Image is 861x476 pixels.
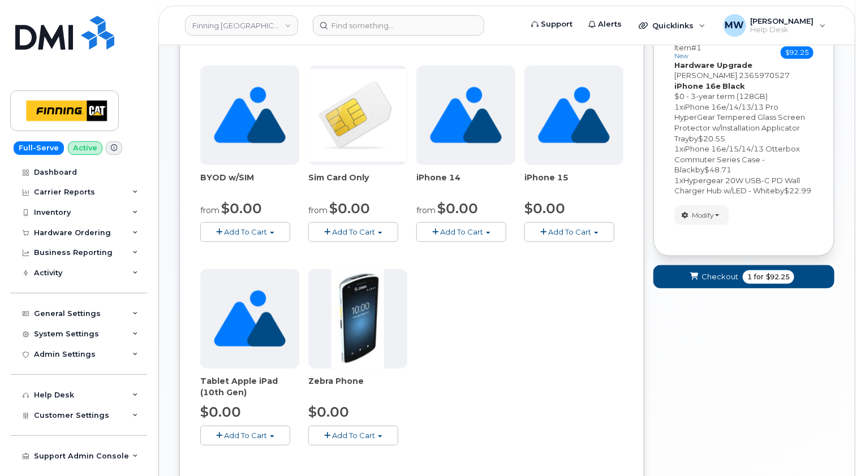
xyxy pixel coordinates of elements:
[674,60,752,70] strong: Hardware Upgrade
[313,15,484,36] input: Find something...
[200,172,299,194] div: BYOD w/SIM
[430,66,502,165] img: no_image_found-2caef05468ed5679b831cfe6fc140e25e0c280774317ffc20a367ab7fd17291e.png
[674,205,729,225] button: Modify
[308,404,349,420] span: $0.00
[524,222,614,242] button: Add To Cart
[598,19,622,30] span: Alerts
[674,81,721,90] strong: iPhone 16e
[674,91,813,102] div: $0 - 3-year term (128GB)
[692,210,714,220] span: Modify
[332,431,375,440] span: Add To Cart
[200,205,219,215] small: from
[440,227,483,236] span: Add To Cart
[308,222,398,242] button: Add To Cart
[416,172,515,194] div: iPhone 14
[747,272,752,282] span: 1
[781,46,813,59] span: $92.25
[674,102,805,143] span: iPhone 16e/14/13/13 Pro HyperGear Tempered Glass Screen Protector w/Installation Applicator Tray
[752,272,766,282] span: for
[541,19,572,30] span: Support
[766,272,790,282] span: $92.25
[332,269,384,369] img: Screenshot_2023-11-28_140213.png
[200,404,241,420] span: $0.00
[185,15,298,36] a: Finning Canada
[653,265,834,288] button: Checkout 1 for $92.25
[224,431,267,440] span: Add To Cart
[214,269,286,369] img: no_image_found-2caef05468ed5679b831cfe6fc140e25e0c280774317ffc20a367ab7fd17291e.png
[674,144,813,175] div: x by
[784,186,811,195] span: $22.99
[538,66,610,165] img: no_image_found-2caef05468ed5679b831cfe6fc140e25e0c280774317ffc20a367ab7fd17291e.png
[214,66,286,165] img: no_image_found-2caef05468ed5679b831cfe6fc140e25e0c280774317ffc20a367ab7fd17291e.png
[580,13,630,36] a: Alerts
[437,200,478,217] span: $0.00
[332,227,375,236] span: Add To Cart
[701,271,738,282] span: Checkout
[674,71,737,80] span: [PERSON_NAME]
[524,172,623,194] div: iPhone 15
[722,81,745,90] strong: Black
[200,222,290,242] button: Add To Cart
[224,227,267,236] span: Add To Cart
[308,172,407,194] div: Sim Card Only
[674,144,800,174] span: iPhone 16e/15/14/13 Otterbox Commuter Series Case - Black
[200,426,290,445] button: Add To Cart
[308,375,407,398] div: Zebra Phone
[751,25,814,34] span: Help Desk
[674,102,813,144] div: x by
[698,134,725,143] span: $20.55
[674,102,679,111] span: 1
[652,21,694,30] span: Quicklinks
[308,426,398,445] button: Add To Cart
[523,13,580,36] a: Support
[631,14,713,37] div: Quicklinks
[716,14,834,37] div: Matthew Walshe
[524,200,565,217] span: $0.00
[674,44,701,60] h3: Item
[674,52,688,60] small: new
[704,165,731,174] span: $48.71
[221,200,262,217] span: $0.00
[751,16,814,25] span: [PERSON_NAME]
[674,176,800,196] span: Hypergear 20W USB-C PD Wall Charger Hub w/LED - White
[416,205,436,215] small: from
[674,175,813,196] div: x by
[691,43,701,52] span: #1
[308,205,328,215] small: from
[548,227,591,236] span: Add To Cart
[200,375,299,398] div: Tablet Apple iPad (10th Gen)
[725,19,744,32] span: MW
[416,222,506,242] button: Add To Cart
[308,69,407,162] img: ______________2020-08-11___23.11.32.png
[674,144,679,153] span: 1
[739,71,790,80] span: 2365970527
[674,176,679,185] span: 1
[329,200,370,217] span: $0.00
